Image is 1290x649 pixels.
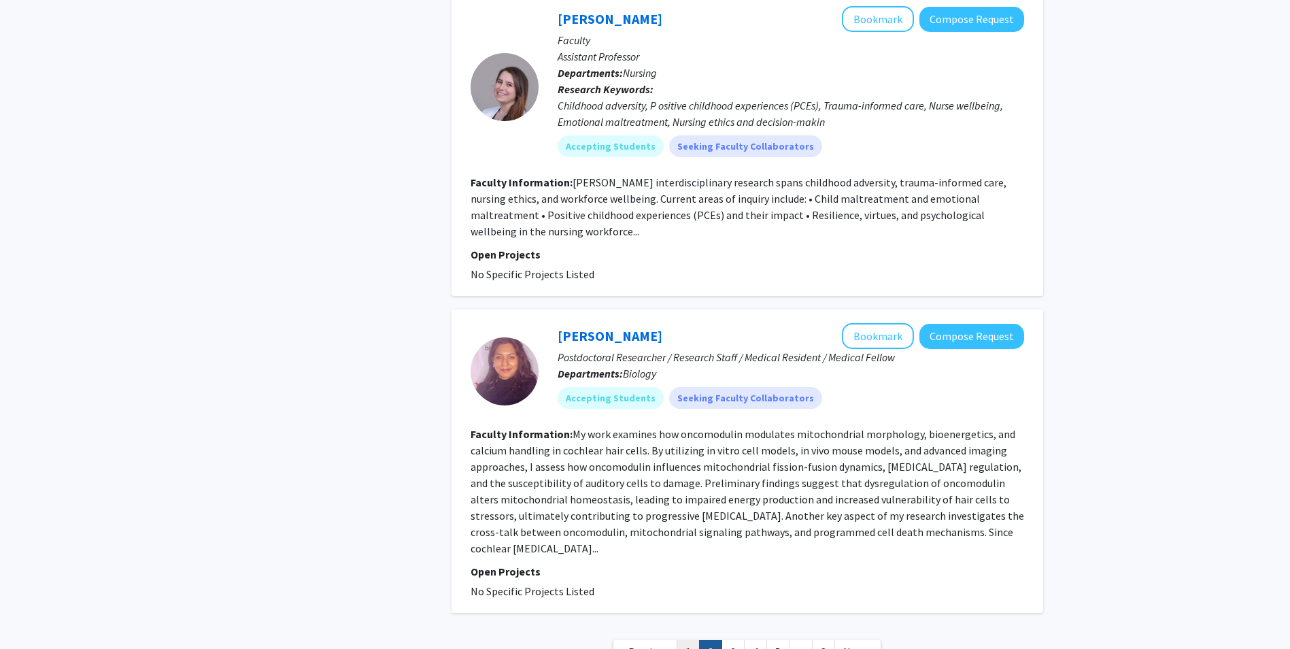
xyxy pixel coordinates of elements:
a: [PERSON_NAME] [558,10,662,27]
div: Childhood adversity, P ositive childhood experiences (PCEs), Trauma-informed care, Nurse wellbein... [558,97,1024,130]
fg-read-more: [PERSON_NAME] interdisciplinary research spans childhood adversity, trauma-informed care, nursing... [471,176,1006,238]
p: Postdoctoral Researcher / Research Staff / Medical Resident / Medical Fellow [558,349,1024,365]
p: Open Projects [471,563,1024,580]
span: No Specific Projects Listed [471,267,594,281]
button: Compose Request to Santha Ranganathan [919,324,1024,349]
b: Research Keywords: [558,82,654,96]
mat-chip: Seeking Faculty Collaborators [669,387,822,409]
b: Faculty Information: [471,176,573,189]
mat-chip: Accepting Students [558,135,664,157]
button: Compose Request to Brady Franklin [919,7,1024,32]
fg-read-more: My work examines how oncomodulin modulates mitochondrial morphology, bioenergetics, and calcium h... [471,427,1024,555]
iframe: Chat [10,588,58,639]
b: Departments: [558,66,623,80]
b: Departments: [558,367,623,380]
span: Nursing [623,66,657,80]
p: Assistant Professor [558,48,1024,65]
b: Faculty Information: [471,427,573,441]
span: Biology [623,367,656,380]
mat-chip: Seeking Faculty Collaborators [669,135,822,157]
a: [PERSON_NAME] [558,327,662,344]
span: No Specific Projects Listed [471,584,594,598]
mat-chip: Accepting Students [558,387,664,409]
p: Open Projects [471,246,1024,263]
button: Add Santha Ranganathan to Bookmarks [842,323,914,349]
button: Add Brady Franklin to Bookmarks [842,6,914,32]
p: Faculty [558,32,1024,48]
